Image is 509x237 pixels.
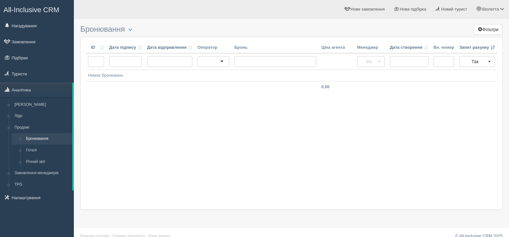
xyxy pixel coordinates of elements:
th: Бронь [232,42,319,54]
span: Усі [361,58,376,65]
button: Фільтри [474,24,503,35]
span: Віолетта [482,7,499,12]
a: Продажі [12,122,72,133]
a: TPG [12,179,72,190]
a: Річний звіт [23,156,72,168]
div: Немає бронювань [88,72,495,79]
a: Бронювання [23,133,72,145]
th: Ціна агента [319,42,355,54]
a: All-Inclusive CRM [0,0,74,18]
a: Дата відправлення [147,45,192,51]
button: Так [459,56,495,67]
a: Готелі [23,145,72,156]
a: [PERSON_NAME] [12,99,72,111]
span: Так [463,58,487,65]
button: Усі [357,56,385,67]
th: Вн. номер [431,42,457,54]
a: Ліди [12,110,72,122]
a: Дата створення [390,45,428,51]
a: Дата підпису [109,45,142,51]
h3: Бронювання [80,25,503,34]
a: ID [88,45,104,51]
th: Оператор [195,42,232,54]
th: Менеджер [355,42,387,54]
td: 0,00 [319,81,355,92]
span: All-Inclusive CRM [4,6,59,14]
span: Нове замовлення [351,7,385,12]
a: Запит рахунку [459,45,495,51]
a: Замовлення менеджерів [12,167,72,179]
span: Новий турист [441,7,467,12]
span: Нова підбірка [400,7,426,12]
